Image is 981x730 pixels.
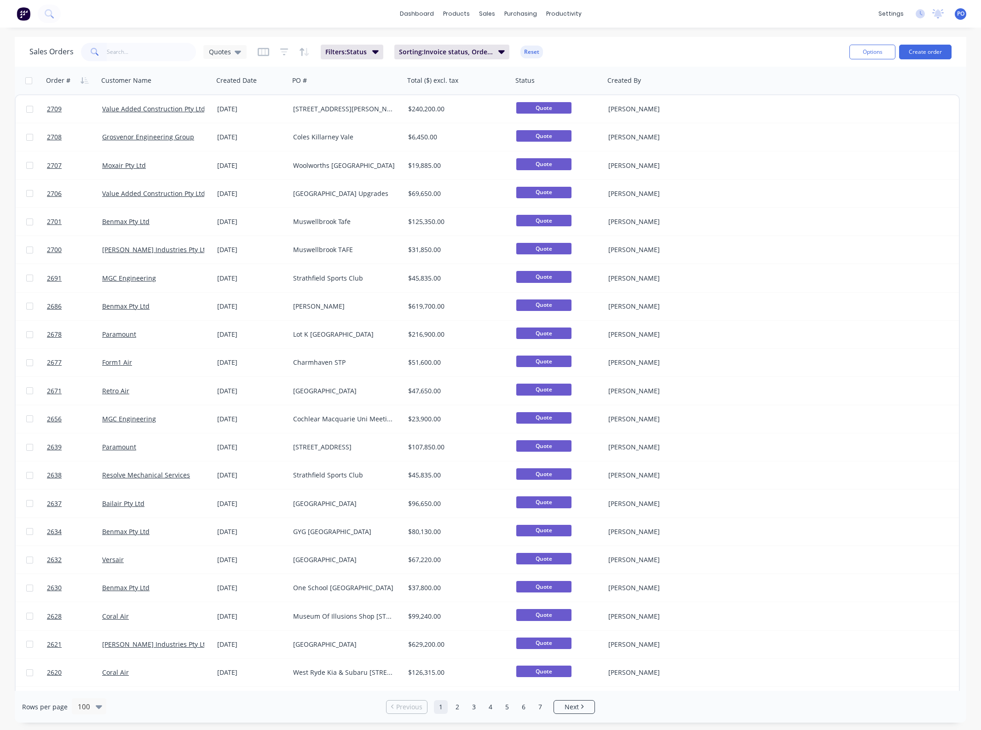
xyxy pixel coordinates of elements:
div: $37,800.00 [408,583,504,592]
a: Next page [554,702,594,712]
div: [DATE] [217,274,286,283]
div: [DATE] [217,330,286,339]
a: 2621 [47,631,102,658]
div: [PERSON_NAME] [608,274,710,283]
a: 2630 [47,574,102,602]
span: Quote [516,328,571,339]
div: Strathfield Sports Club [293,274,395,283]
div: Lot K [GEOGRAPHIC_DATA] [293,330,395,339]
a: 2700 [47,236,102,264]
div: [PERSON_NAME] [608,443,710,452]
span: Quote [516,130,571,142]
a: Resolve Mechanical Services [102,471,190,479]
a: Page 6 [517,700,531,714]
a: Paramount [102,443,136,451]
div: [PERSON_NAME] [608,161,710,170]
span: Next [565,702,579,712]
div: [PERSON_NAME] [608,330,710,339]
div: [DATE] [217,189,286,198]
span: Quote [516,271,571,282]
div: [DATE] [217,555,286,564]
div: [PERSON_NAME] [608,555,710,564]
div: $107,850.00 [408,443,504,452]
div: $96,650.00 [408,499,504,508]
img: Factory [17,7,30,21]
div: $126,315.00 [408,668,504,677]
a: [PERSON_NAME] Industries Pty Ltd [102,245,209,254]
span: Quote [516,356,571,367]
span: 2628 [47,612,62,621]
a: 2632 [47,546,102,574]
ul: Pagination [382,700,599,714]
div: Status [515,76,535,85]
a: Grosvenor Engineering Group [102,132,194,141]
a: MGC Engineering [102,274,156,282]
a: Coral Air [102,612,129,621]
div: Cochlear Macquarie Uni Meeting Rooms [293,414,395,424]
a: 2619 [47,687,102,714]
div: [DATE] [217,583,286,592]
a: 2709 [47,95,102,123]
div: $80,130.00 [408,527,504,536]
span: Quote [516,412,571,424]
span: Quote [516,468,571,480]
a: Moxair Pty Ltd [102,161,146,170]
a: Coral Air [102,668,129,677]
span: Quote [516,440,571,452]
a: 2678 [47,321,102,348]
div: settings [874,7,908,21]
a: 2701 [47,208,102,236]
span: 2621 [47,640,62,649]
span: Quote [516,666,571,677]
div: Strathfield Sports Club [293,471,395,480]
a: 2708 [47,123,102,151]
div: [DATE] [217,414,286,424]
a: Page 5 [500,700,514,714]
div: $619,700.00 [408,302,504,311]
div: [PERSON_NAME] [608,527,710,536]
div: [DATE] [217,471,286,480]
span: Quote [516,553,571,564]
div: Muswellbrook Tafe [293,217,395,226]
a: 2656 [47,405,102,433]
span: 2709 [47,104,62,114]
div: [PERSON_NAME] [608,104,710,114]
div: [DATE] [217,443,286,452]
a: Page 7 [533,700,547,714]
div: GYG [GEOGRAPHIC_DATA] [293,527,395,536]
div: $19,885.00 [408,161,504,170]
span: Quote [516,609,571,621]
div: [PERSON_NAME] [608,612,710,621]
a: Page 4 [484,700,497,714]
div: [PERSON_NAME] [608,471,710,480]
a: Page 1 is your current page [434,700,448,714]
button: Options [849,45,895,59]
div: [PERSON_NAME] [608,499,710,508]
span: Quote [516,243,571,254]
div: [PERSON_NAME] [608,358,710,367]
span: Quote [516,299,571,311]
span: 2634 [47,527,62,536]
div: sales [474,7,500,21]
span: Quote [516,525,571,536]
a: [PERSON_NAME] Industries Pty Ltd [102,640,209,649]
div: [DATE] [217,132,286,142]
a: Benmax Pty Ltd [102,583,150,592]
div: $125,350.00 [408,217,504,226]
div: [PERSON_NAME] [608,640,710,649]
div: [PERSON_NAME] [293,302,395,311]
div: [DATE] [217,612,286,621]
span: Rows per page [22,702,68,712]
a: Bailair Pty Ltd [102,499,144,508]
div: [PERSON_NAME] [608,132,710,142]
span: 2677 [47,358,62,367]
div: One School [GEOGRAPHIC_DATA] [293,583,395,592]
span: 2630 [47,583,62,592]
a: 2706 [47,180,102,207]
div: $47,650.00 [408,386,504,396]
div: $240,200.00 [408,104,504,114]
span: 2707 [47,161,62,170]
a: 2628 [47,603,102,630]
div: $99,240.00 [408,612,504,621]
div: [GEOGRAPHIC_DATA] [293,386,395,396]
